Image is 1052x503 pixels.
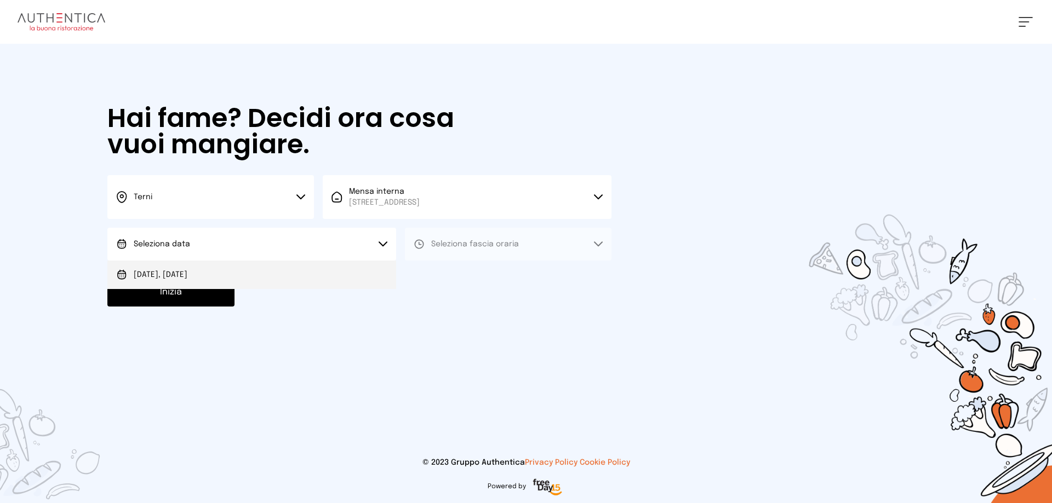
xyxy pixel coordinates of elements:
span: Seleziona fascia oraria [431,240,519,248]
a: Cookie Policy [580,459,630,466]
button: Seleziona data [107,228,396,261]
p: © 2023 Gruppo Authentica [18,457,1034,468]
span: [DATE], [DATE] [134,269,187,280]
a: Privacy Policy [525,459,578,466]
button: Inizia [107,278,235,307]
img: logo-freeday.3e08031.png [530,477,565,499]
span: Powered by [488,482,526,491]
button: Seleziona fascia oraria [405,228,611,261]
span: Seleziona data [134,240,190,248]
